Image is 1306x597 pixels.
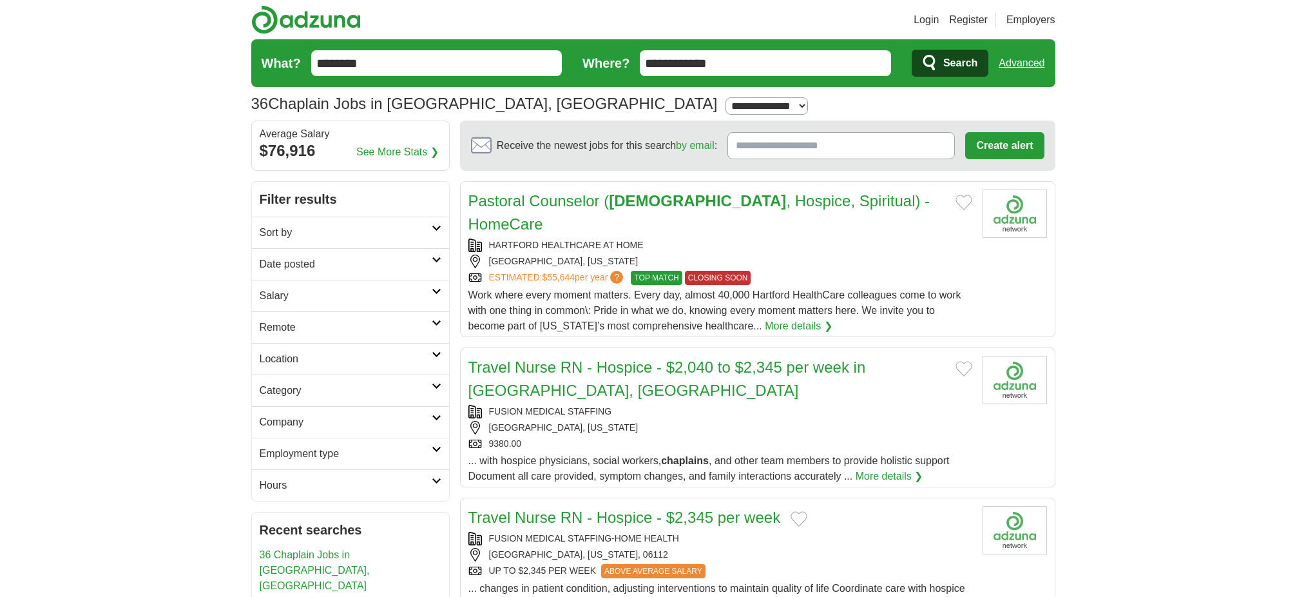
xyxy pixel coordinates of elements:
[468,255,972,268] div: [GEOGRAPHIC_DATA], [US_STATE]
[468,564,972,578] div: UP TO $2,345 PER WEEK
[949,12,988,28] a: Register
[983,356,1047,404] img: Company logo
[999,50,1044,76] a: Advanced
[912,50,988,77] button: Search
[260,520,441,540] h2: Recent searches
[955,361,972,377] button: Add to favorite jobs
[468,405,972,418] div: FUSION MEDICAL STAFFING
[252,311,449,343] a: Remote
[468,548,972,562] div: [GEOGRAPHIC_DATA], [US_STATE], 06112
[468,532,972,545] div: FUSION MEDICAL STAFFING-HOME HEALTH
[262,54,301,73] label: What?
[260,383,432,398] h2: Category
[468,437,972,451] div: 9380.00
[252,375,449,406] a: Category
[497,138,717,153] span: Receive the newest jobs for this search :
[965,132,1044,159] button: Create alert
[582,54,629,73] label: Where?
[983,506,1047,554] img: Company logo
[260,478,432,493] h2: Hours
[251,95,718,112] h1: Chaplain Jobs in [GEOGRAPHIC_DATA], [GEOGRAPHIC_DATA]
[468,239,972,252] div: HARTFORD HEALTHCARE AT HOME
[676,140,715,151] a: by email
[252,248,449,280] a: Date posted
[252,469,449,501] a: Hours
[260,139,441,162] div: $76,916
[943,50,977,76] span: Search
[468,192,930,233] a: Pastoral Counselor ([DEMOGRAPHIC_DATA], Hospice, Spiritual) - HomeCare
[252,438,449,469] a: Employment type
[260,549,370,591] a: 36 Chaplain Jobs in [GEOGRAPHIC_DATA], [GEOGRAPHIC_DATA]
[468,509,781,526] a: Travel Nurse RN - Hospice - $2,345 per week
[489,271,626,285] a: ESTIMATED:$55,644per year?
[260,351,432,367] h2: Location
[468,421,972,435] div: [GEOGRAPHIC_DATA], [US_STATE]
[791,511,807,527] button: Add to favorite jobs
[260,446,432,462] h2: Employment type
[914,12,939,28] a: Login
[856,469,923,484] a: More details ❯
[260,257,432,272] h2: Date posted
[251,5,361,34] img: Adzuna logo
[468,289,961,331] span: Work where every moment matters. Every day, almost 40,000 Hartford HealthCare colleagues come to ...
[260,288,432,304] h2: Salary
[260,320,432,335] h2: Remote
[252,217,449,248] a: Sort by
[252,406,449,438] a: Company
[610,271,623,284] span: ?
[468,358,866,399] a: Travel Nurse RN - Hospice - $2,040 to $2,345 per week in [GEOGRAPHIC_DATA], [GEOGRAPHIC_DATA]
[260,225,432,240] h2: Sort by
[661,455,709,466] strong: chaplains
[251,92,269,115] span: 36
[356,144,439,160] a: See More Stats ❯
[252,343,449,375] a: Location
[631,271,682,285] span: TOP MATCH
[765,318,832,334] a: More details ❯
[685,271,751,285] span: CLOSING SOON
[260,129,441,139] div: Average Salary
[252,182,449,217] h2: Filter results
[955,195,972,210] button: Add to favorite jobs
[601,564,706,578] span: ABOVE AVERAGE SALARY
[468,455,950,482] span: ... with hospice physicians, social workers, , and other team members to provide holistic support...
[260,415,432,430] h2: Company
[542,272,575,282] span: $55,644
[1006,12,1055,28] a: Employers
[252,280,449,311] a: Salary
[609,192,786,210] strong: [DEMOGRAPHIC_DATA]
[983,190,1047,238] img: Company logo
